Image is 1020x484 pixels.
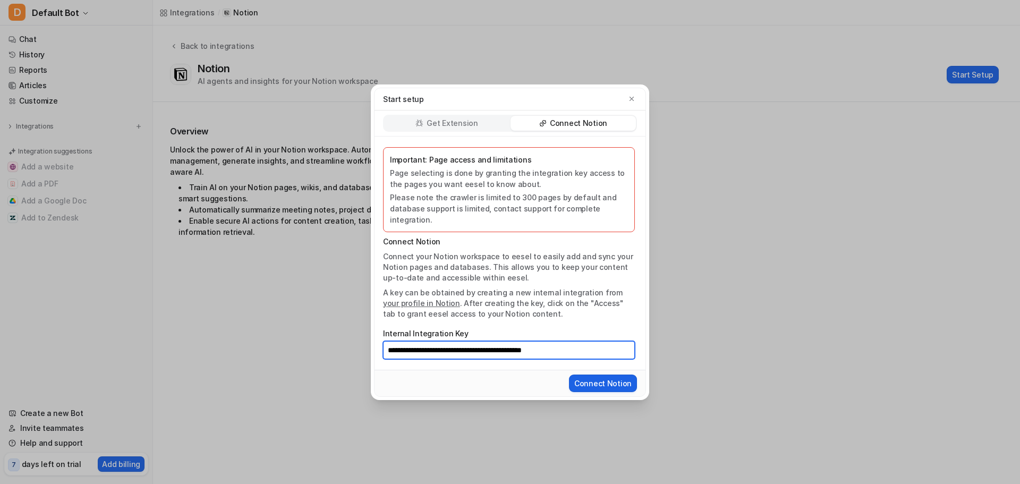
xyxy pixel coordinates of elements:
label: Internal Integration Key [383,328,635,339]
p: Start setup [383,94,424,105]
a: your profile in Notion [383,299,460,308]
p: Page selecting is done by granting the integration key access to the pages you want eesel to know... [390,167,628,190]
p: A key can be obtained by creating a new internal integration from . After creating the key, click... [383,287,635,319]
p: Connect Notion [383,236,635,247]
p: Important: Page access and limitations [390,154,628,165]
p: Please note the crawler is limited to 300 pages by default and database support is limited, conta... [390,192,628,225]
p: Connect your Notion workspace to eesel to easily add and sync your Notion pages and databases. Th... [383,251,635,283]
p: Get Extension [427,118,478,129]
button: Connect Notion [569,375,637,392]
p: Connect Notion [550,118,607,129]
